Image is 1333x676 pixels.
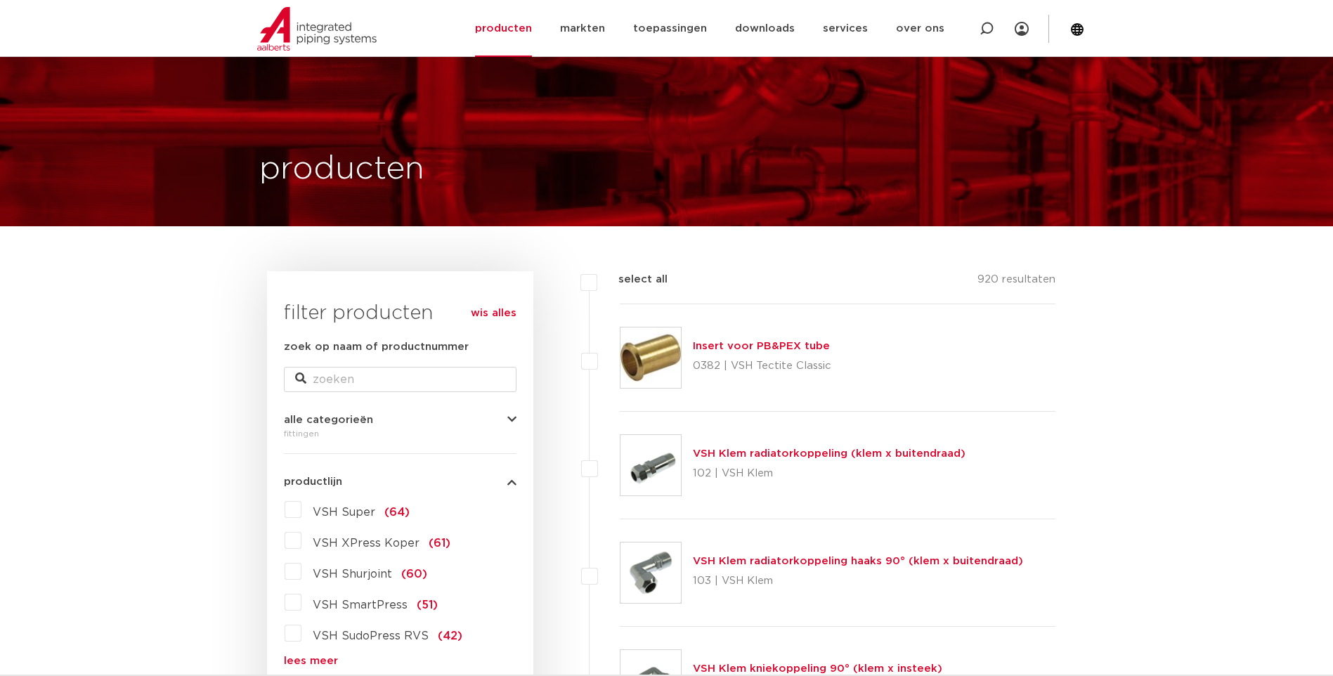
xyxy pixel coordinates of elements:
[259,147,424,192] h1: producten
[620,542,681,603] img: Thumbnail for VSH Klem radiatorkoppeling haaks 90° (klem x buitendraad)
[597,271,668,288] label: select all
[284,299,516,327] h3: filter producten
[313,507,375,518] span: VSH Super
[284,415,373,425] span: alle categorieën
[313,568,392,580] span: VSH Shurjoint
[620,327,681,388] img: Thumbnail for Insert voor PB&PEX tube
[693,556,1023,566] a: VSH Klem radiatorkoppeling haaks 90° (klem x buitendraad)
[284,656,516,666] a: lees meer
[401,568,427,580] span: (60)
[384,507,410,518] span: (64)
[284,425,516,442] div: fittingen
[284,367,516,392] input: zoeken
[620,435,681,495] img: Thumbnail for VSH Klem radiatorkoppeling (klem x buitendraad)
[313,630,429,642] span: VSH SudoPress RVS
[693,341,830,351] a: Insert voor PB&PEX tube
[693,462,965,485] p: 102 | VSH Klem
[438,630,462,642] span: (42)
[693,570,1023,592] p: 103 | VSH Klem
[693,448,965,459] a: VSH Klem radiatorkoppeling (klem x buitendraad)
[977,271,1055,293] p: 920 resultaten
[284,339,469,356] label: zoek op naam of productnummer
[693,663,942,674] a: VSH Klem kniekoppeling 90° (klem x insteek)
[284,415,516,425] button: alle categorieën
[471,305,516,322] a: wis alles
[284,476,516,487] button: productlijn
[284,476,342,487] span: productlijn
[313,538,420,549] span: VSH XPress Koper
[429,538,450,549] span: (61)
[313,599,408,611] span: VSH SmartPress
[693,355,831,377] p: 0382 | VSH Tectite Classic
[417,599,438,611] span: (51)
